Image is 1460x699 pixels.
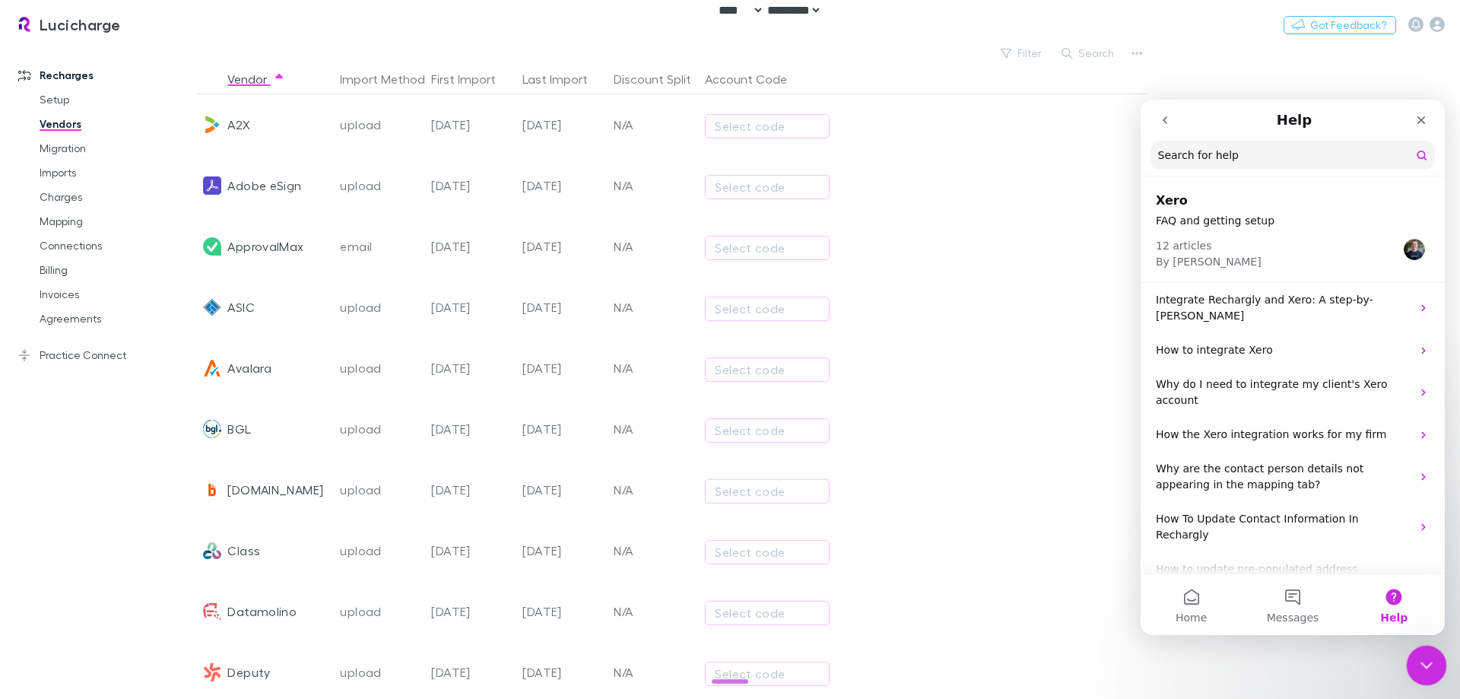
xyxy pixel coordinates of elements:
[993,44,1051,62] button: Filter
[705,418,830,443] button: Select code
[340,581,419,642] div: upload
[6,6,130,43] a: Lucicharge
[340,64,443,94] button: Import Method
[608,155,699,216] div: N/A
[715,239,820,257] div: Select code
[24,307,205,331] a: Agreements
[614,64,709,94] button: Discount Split
[425,216,516,277] div: [DATE]
[608,581,699,642] div: N/A
[1054,44,1123,62] button: Search
[715,361,820,379] div: Select code
[227,216,303,277] div: ApprovalMax
[516,399,608,459] div: [DATE]
[608,277,699,338] div: N/A
[425,277,516,338] div: [DATE]
[425,155,516,216] div: [DATE]
[227,581,297,642] div: Datamolino
[516,338,608,399] div: [DATE]
[516,94,608,155] div: [DATE]
[203,663,221,682] img: Deputy's Logo
[203,602,221,621] img: Datamolino's Logo
[203,116,221,134] img: A2X's Logo
[340,216,419,277] div: email
[203,237,221,256] img: ApprovalMax's Logo
[24,136,205,160] a: Migration
[227,338,271,399] div: Avalara
[715,117,820,135] div: Select code
[15,15,33,33] img: Lucicharge's Logo
[715,300,820,318] div: Select code
[3,343,205,367] a: Practice Connect
[705,175,830,199] button: Select code
[431,64,514,94] button: First Import
[715,665,820,683] div: Select code
[425,581,516,642] div: [DATE]
[203,176,221,195] img: Adobe eSign's Logo
[40,15,121,33] h3: Lucicharge
[227,459,323,520] div: [DOMAIN_NAME]
[516,155,608,216] div: [DATE]
[24,234,205,258] a: Connections
[203,481,221,499] img: Bill.com's Logo
[203,359,221,377] img: Avalara's Logo
[425,459,516,520] div: [DATE]
[425,338,516,399] div: [DATE]
[715,604,820,622] div: Select code
[705,662,830,686] button: Select code
[516,581,608,642] div: [DATE]
[425,94,516,155] div: [DATE]
[227,277,254,338] div: ASIC
[608,520,699,581] div: N/A
[24,160,205,185] a: Imports
[1284,16,1396,34] button: Got Feedback?
[715,543,820,561] div: Select code
[715,421,820,440] div: Select code
[608,94,699,155] div: N/A
[425,520,516,581] div: [DATE]
[24,112,205,136] a: Vendors
[608,399,699,459] div: N/A
[425,399,516,459] div: [DATE]
[227,520,260,581] div: Class
[24,209,205,234] a: Mapping
[340,399,419,459] div: upload
[516,216,608,277] div: [DATE]
[227,155,301,216] div: Adobe eSign
[203,542,221,560] img: Class's Logo
[24,185,205,209] a: Charges
[705,236,830,260] button: Select code
[203,420,221,438] img: BGL's Logo
[705,479,830,504] button: Select code
[203,298,221,316] img: ASIC's Logo
[608,338,699,399] div: N/A
[705,601,830,625] button: Select code
[1141,100,1445,635] iframe: Intercom live chat
[715,178,820,196] div: Select code
[340,338,419,399] div: upload
[227,399,251,459] div: BGL
[608,216,699,277] div: N/A
[24,258,205,282] a: Billing
[705,297,830,321] button: Select code
[24,282,205,307] a: Invoices
[715,482,820,500] div: Select code
[340,277,419,338] div: upload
